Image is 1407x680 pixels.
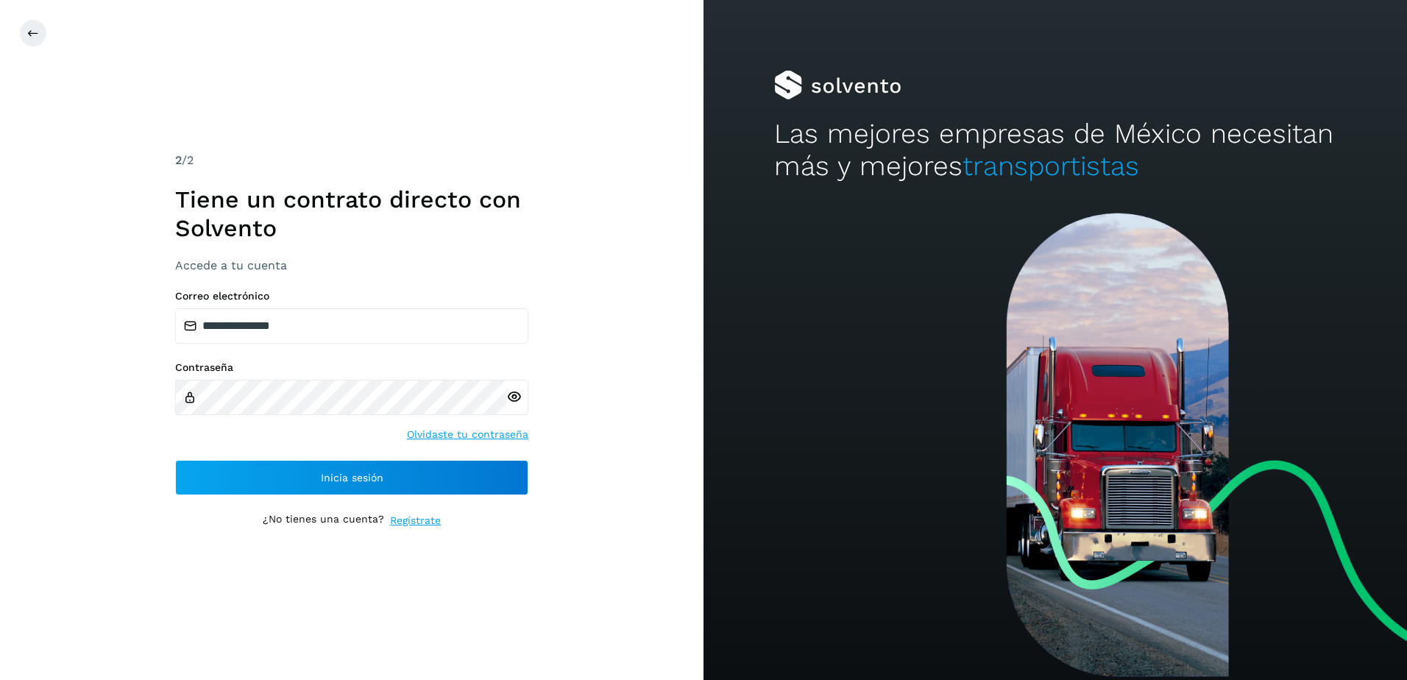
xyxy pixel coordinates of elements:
[175,460,528,495] button: Inicia sesión
[963,150,1139,182] span: transportistas
[407,427,528,442] a: Olvidaste tu contraseña
[175,152,528,169] div: /2
[175,153,182,167] span: 2
[175,185,528,242] h1: Tiene un contrato directo con Solvento
[175,361,528,374] label: Contraseña
[321,472,383,483] span: Inicia sesión
[390,513,441,528] a: Regístrate
[774,118,1337,183] h2: Las mejores empresas de México necesitan más y mejores
[263,513,384,528] p: ¿No tienes una cuenta?
[175,258,528,272] h3: Accede a tu cuenta
[175,290,528,302] label: Correo electrónico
